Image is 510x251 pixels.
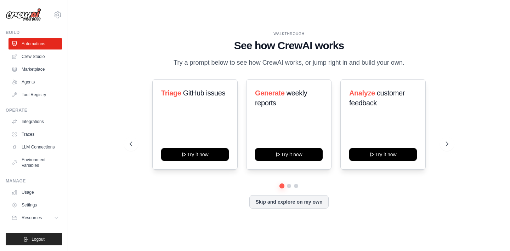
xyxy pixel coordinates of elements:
p: Try a prompt below to see how CrewAI works, or jump right in and build your own. [170,58,408,68]
img: Logo [6,8,41,22]
a: Integrations [8,116,62,127]
button: Try it now [255,148,323,161]
div: Build [6,30,62,35]
button: Try it now [349,148,417,161]
a: LLM Connections [8,141,62,153]
span: GitHub issues [183,89,225,97]
div: WALKTHROUGH [130,31,448,36]
span: Generate [255,89,285,97]
button: Logout [6,233,62,245]
a: Agents [8,76,62,88]
button: Resources [8,212,62,223]
span: Logout [32,237,45,242]
iframe: Chat Widget [475,217,510,251]
span: Resources [22,215,42,221]
a: Tool Registry [8,89,62,100]
a: Usage [8,187,62,198]
span: customer feedback [349,89,405,107]
a: Crew Studio [8,51,62,62]
a: Marketplace [8,64,62,75]
a: Traces [8,129,62,140]
a: Automations [8,38,62,49]
button: Skip and explore on my own [249,195,328,209]
button: Try it now [161,148,229,161]
h1: See how CrewAI works [130,39,448,52]
div: Operate [6,107,62,113]
a: Environment Variables [8,154,62,171]
span: Triage [161,89,181,97]
span: Analyze [349,89,375,97]
div: Manage [6,178,62,184]
a: Settings [8,199,62,211]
